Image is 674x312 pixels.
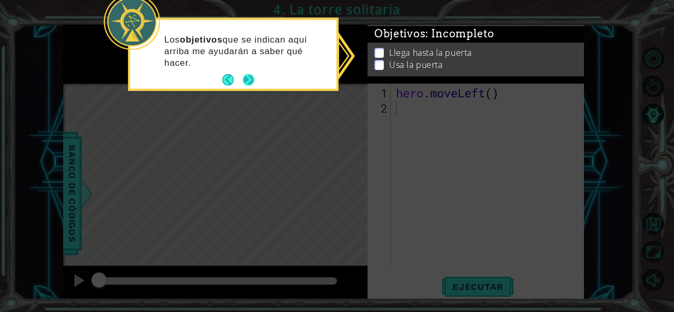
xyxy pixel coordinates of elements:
span: : Incompleto [425,31,494,43]
span: Objetivos [374,31,494,44]
button: Next [243,74,254,86]
button: Back [222,74,243,86]
strong: objetivos [180,34,223,44]
p: Llega hasta la puerta [389,50,472,62]
p: Los que se indican aquí arriba me ayudarán a saber qué hacer. [164,34,329,68]
p: Usa la puerta [389,62,442,74]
